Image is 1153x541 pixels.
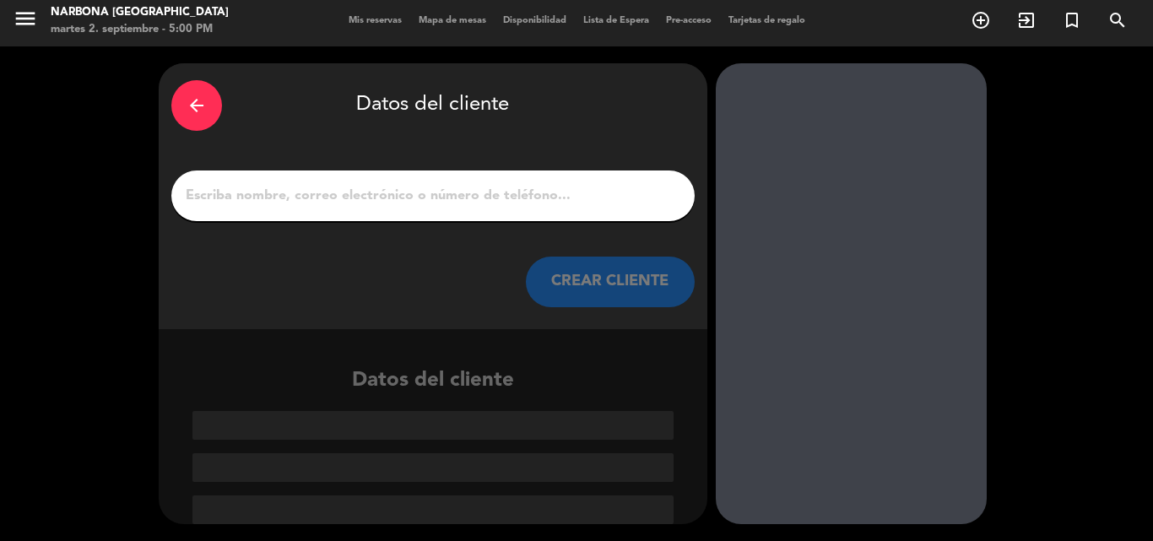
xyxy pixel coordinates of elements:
[720,16,814,25] span: Tarjetas de regalo
[171,76,695,135] div: Datos del cliente
[1016,10,1037,30] i: exit_to_app
[971,10,991,30] i: add_circle_outline
[410,16,495,25] span: Mapa de mesas
[51,4,229,21] div: Narbona [GEOGRAPHIC_DATA]
[526,257,695,307] button: CREAR CLIENTE
[340,16,410,25] span: Mis reservas
[495,16,575,25] span: Disponibilidad
[13,6,38,37] button: menu
[13,6,38,31] i: menu
[184,184,682,208] input: Escriba nombre, correo electrónico o número de teléfono...
[1062,10,1082,30] i: turned_in_not
[1107,10,1128,30] i: search
[51,21,229,38] div: martes 2. septiembre - 5:00 PM
[575,16,658,25] span: Lista de Espera
[159,365,707,524] div: Datos del cliente
[187,95,207,116] i: arrow_back
[658,16,720,25] span: Pre-acceso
